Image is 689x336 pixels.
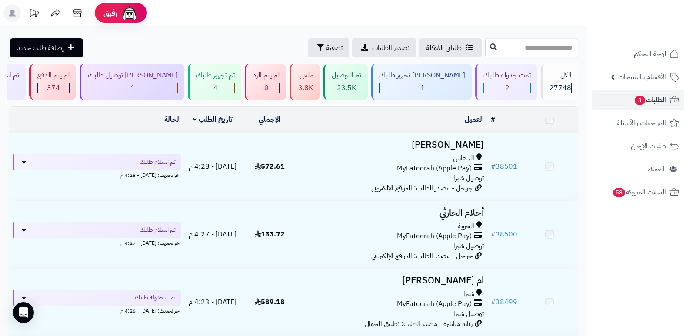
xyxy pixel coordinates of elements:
div: 1 [88,83,177,93]
div: 374 [38,83,69,93]
span: زيارة مباشرة - مصدر الطلب: تطبيق الجوال [365,319,473,329]
span: 0 [264,83,269,93]
span: طلباتي المُوكلة [426,43,462,53]
span: 58 [613,188,625,197]
h3: ام [PERSON_NAME] [302,276,484,286]
a: تصدير الطلبات [352,38,416,57]
span: 572.61 [255,161,285,172]
a: لوحة التحكم [592,43,684,64]
div: 1 [380,83,465,93]
a: تاريخ الطلب [193,114,233,125]
span: توصيل شبرا [453,241,484,251]
div: اخر تحديث: [DATE] - 4:28 م [13,170,181,179]
div: تم تجهيز طلبك [196,70,235,80]
a: #38499 [491,297,517,307]
span: 374 [47,83,60,93]
a: الكل27748 [539,64,580,100]
a: [PERSON_NAME] توصيل طلبك 1 [78,64,186,100]
div: 2 [484,83,530,93]
span: تم استلام طلبك [140,226,176,234]
span: # [491,229,496,240]
span: الطلبات [634,94,666,106]
span: طلبات الإرجاع [631,140,666,152]
span: السلات المتروكة [612,186,666,198]
div: 23522 [332,83,361,93]
span: # [491,161,496,172]
a: لم يتم الدفع 374 [27,64,78,100]
div: اخر تحديث: [DATE] - 4:26 م [13,306,181,315]
div: Open Intercom Messenger [13,302,34,323]
a: تمت جدولة طلبك 2 [473,64,539,100]
span: رفيق [103,8,117,18]
span: MyFatoorah (Apple Pay) [397,299,472,309]
span: لوحة التحكم [634,48,666,60]
div: تم التوصيل [332,70,361,80]
span: الحوية [458,221,474,231]
span: # [491,297,496,307]
div: لم يتم الرد [253,70,280,80]
a: [PERSON_NAME] تجهيز طلبك 1 [369,64,473,100]
a: السلات المتروكة58 [592,182,684,203]
a: الطلبات3 [592,90,684,110]
span: 4 [213,83,218,93]
span: تصفية [326,43,343,53]
img: logo-2.png [630,24,681,43]
span: 3 [635,96,645,105]
div: ملغي [298,70,313,80]
button: تصفية [308,38,349,57]
div: [PERSON_NAME] تجهيز طلبك [379,70,465,80]
a: العميل [465,114,484,125]
img: ai-face.png [121,4,138,22]
span: [DATE] - 4:23 م [189,297,236,307]
div: اخر تحديث: [DATE] - 4:27 م [13,238,181,247]
h3: أحلام الحارثي [302,208,484,218]
div: تمت جدولة طلبك [483,70,531,80]
span: الأقسام والمنتجات [618,71,666,83]
span: توصيل شبرا [453,309,484,319]
span: 153.72 [255,229,285,240]
a: لم يتم الرد 0 [243,64,288,100]
a: العملاء [592,159,684,180]
span: جوجل - مصدر الطلب: الموقع الإلكتروني [371,183,473,193]
div: 4 [196,83,234,93]
span: 2 [505,83,509,93]
div: 0 [253,83,279,93]
span: 1 [131,83,135,93]
span: [DATE] - 4:27 م [189,229,236,240]
span: MyFatoorah (Apple Pay) [397,163,472,173]
div: 3842 [298,83,313,93]
div: الكل [549,70,572,80]
span: 27748 [549,83,571,93]
span: إضافة طلب جديد [17,43,64,53]
span: جوجل - مصدر الطلب: الموقع الإلكتروني [371,251,473,261]
a: طلباتي المُوكلة [419,38,482,57]
a: ملغي 3.8K [288,64,322,100]
div: لم يتم الدفع [37,70,70,80]
a: الحالة [164,114,181,125]
span: [DATE] - 4:28 م [189,161,236,172]
a: تحديثات المنصة [23,4,45,24]
span: MyFatoorah (Apple Pay) [397,231,472,241]
span: تصدير الطلبات [372,43,409,53]
span: 589.18 [255,297,285,307]
span: توصيل شبرا [453,173,484,183]
span: شبرا [463,289,474,299]
a: المراجعات والأسئلة [592,113,684,133]
a: تم التوصيل 23.5K [322,64,369,100]
span: الدهاس [453,153,474,163]
span: 1 [420,83,425,93]
span: العملاء [648,163,665,175]
div: [PERSON_NAME] توصيل طلبك [88,70,178,80]
a: طلبات الإرجاع [592,136,684,156]
span: تم استلام طلبك [140,158,176,166]
a: #38501 [491,161,517,172]
span: 3.8K [298,83,313,93]
h3: [PERSON_NAME] [302,140,484,150]
a: إضافة طلب جديد [10,38,83,57]
a: تم تجهيز طلبك 4 [186,64,243,100]
a: الإجمالي [259,114,280,125]
span: تمت جدولة طلبك [135,293,176,302]
span: المراجعات والأسئلة [617,117,666,129]
span: 23.5K [337,83,356,93]
a: # [491,114,495,125]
